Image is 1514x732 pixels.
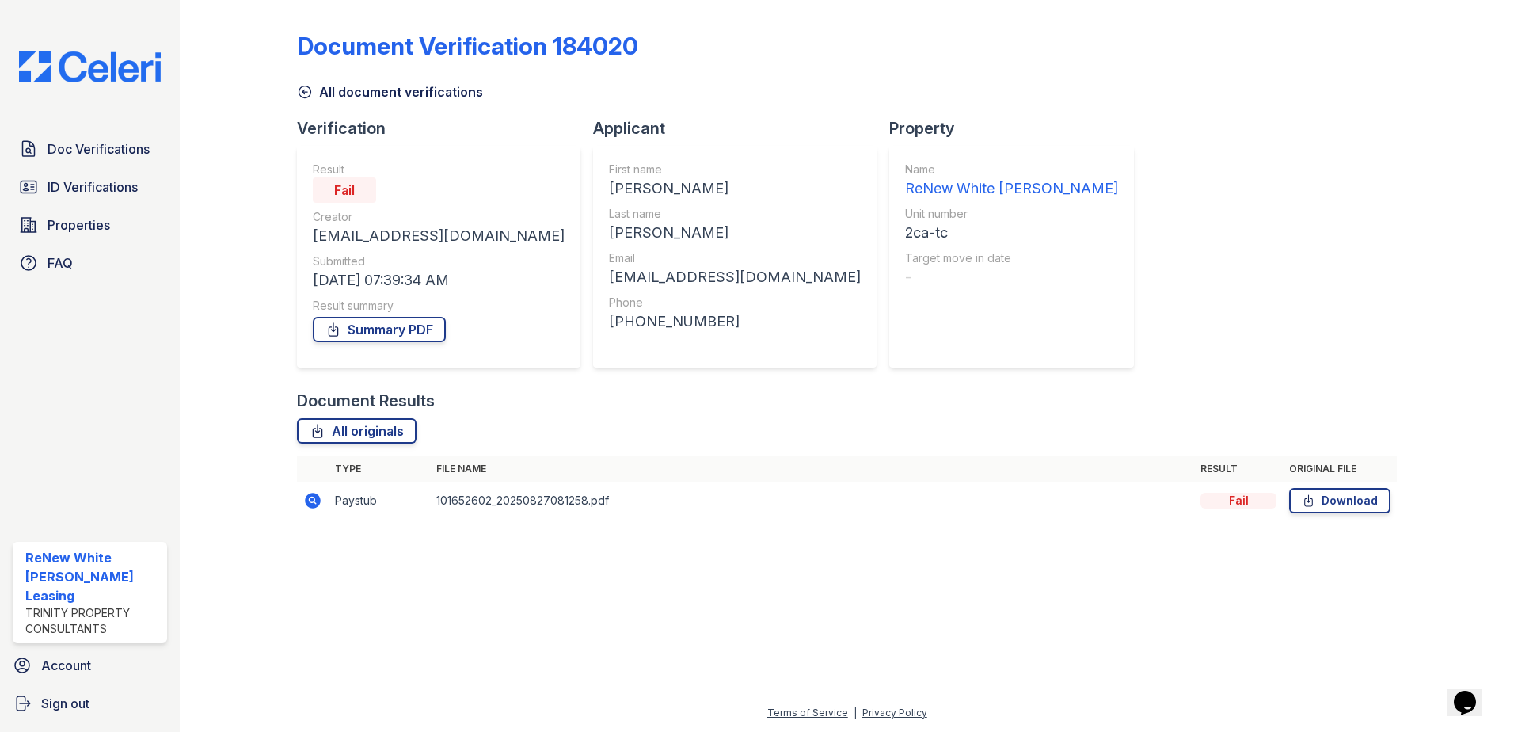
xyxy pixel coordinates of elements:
div: [EMAIL_ADDRESS][DOMAIN_NAME] [313,225,565,247]
span: Account [41,656,91,675]
div: Result [313,162,565,177]
a: Download [1289,488,1390,513]
td: Paystub [329,482,430,520]
div: 2ca-tc [905,222,1118,244]
div: Target move in date [905,250,1118,266]
a: Name ReNew White [PERSON_NAME] [905,162,1118,200]
div: Trinity Property Consultants [25,605,161,637]
img: CE_Logo_Blue-a8612792a0a2168367f1c8372b55b34899dd931a85d93a1a3d3e32e68fde9ad4.png [6,51,173,82]
div: [PERSON_NAME] [609,177,861,200]
div: Submitted [313,254,565,269]
th: Type [329,456,430,482]
iframe: chat widget [1447,669,1498,716]
div: - [905,266,1118,288]
span: Doc Verifications [48,139,150,158]
div: Fail [313,177,376,203]
a: Account [6,650,173,681]
th: Original file [1283,456,1397,482]
div: Document Results [297,390,435,412]
div: Result summary [313,298,565,314]
div: Creator [313,209,565,225]
div: Property [889,117,1147,139]
a: All document verifications [297,82,483,101]
div: ReNew White [PERSON_NAME] Leasing [25,548,161,605]
div: | [854,707,857,719]
span: ID Verifications [48,177,138,196]
a: Properties [13,209,167,241]
a: FAQ [13,247,167,279]
div: [EMAIL_ADDRESS][DOMAIN_NAME] [609,266,861,288]
div: Document Verification 184020 [297,32,638,60]
div: [PERSON_NAME] [609,222,861,244]
th: Result [1194,456,1283,482]
div: Phone [609,295,861,311]
span: Properties [48,215,110,234]
div: [PHONE_NUMBER] [609,311,861,333]
a: ID Verifications [13,171,167,203]
div: First name [609,162,861,177]
a: Sign out [6,688,173,719]
div: Name [905,162,1118,177]
div: Verification [297,117,593,139]
a: Privacy Policy [862,707,927,719]
a: Doc Verifications [13,133,167,165]
a: Summary PDF [313,317,446,342]
th: File name [430,456,1194,482]
span: Sign out [41,694,89,713]
div: Applicant [593,117,889,139]
div: Fail [1200,493,1276,509]
div: Email [609,250,861,266]
a: All originals [297,418,417,444]
div: Last name [609,206,861,222]
td: 101652602_20250827081258.pdf [430,482,1194,520]
a: Terms of Service [767,707,848,719]
span: FAQ [48,254,73,273]
div: ReNew White [PERSON_NAME] [905,177,1118,200]
div: [DATE] 07:39:34 AM [313,269,565,292]
div: Unit number [905,206,1118,222]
